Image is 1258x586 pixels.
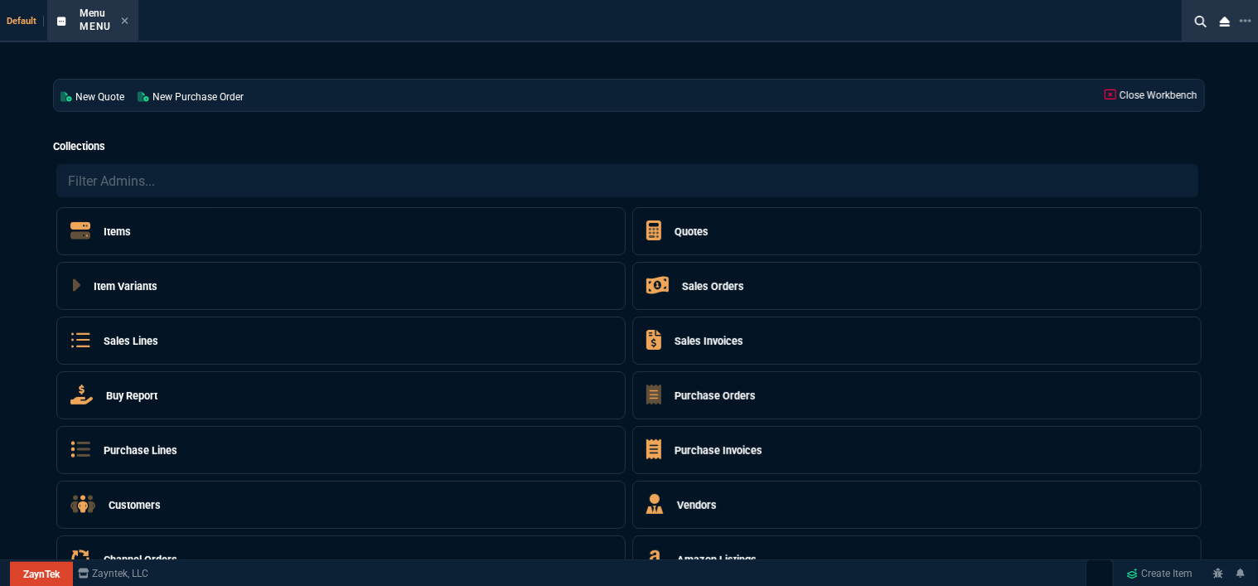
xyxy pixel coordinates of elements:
[677,497,717,513] h5: Vendors
[1213,12,1236,31] nx-icon: Close Workbench
[104,443,177,458] h5: Purchase Lines
[7,16,44,27] span: Default
[80,20,111,33] p: Menu
[104,552,177,568] h5: Channel Orders
[675,333,743,349] h5: Sales Invoices
[94,278,157,294] h5: Item Variants
[53,138,1205,154] h5: Collections
[675,443,762,458] h5: Purchase Invoices
[104,333,158,349] h5: Sales Lines
[106,388,157,404] h5: Buy Report
[73,566,154,581] a: msbcCompanyName
[121,15,128,28] nx-icon: Close Tab
[1120,561,1200,586] a: Create Item
[104,224,131,240] h5: Items
[131,80,250,111] a: New Purchase Order
[682,278,744,294] h5: Sales Orders
[677,552,757,568] h5: Amazon Listings
[109,497,161,513] h5: Customers
[1240,13,1251,29] nx-icon: Open New Tab
[54,80,131,111] a: New Quote
[56,164,1198,197] input: Filter Admins...
[1098,80,1204,111] a: Close Workbench
[1188,12,1213,31] nx-icon: Search
[675,224,709,240] h5: Quotes
[675,388,756,404] h5: Purchase Orders
[80,7,105,19] span: Menu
